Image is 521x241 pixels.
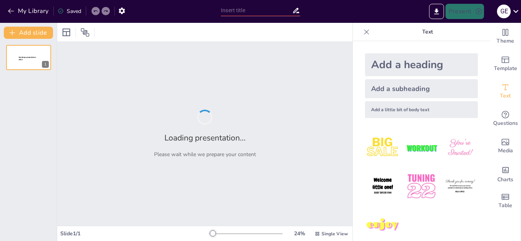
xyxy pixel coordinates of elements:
span: Theme [497,37,514,45]
div: Change the overall theme [490,23,521,50]
img: 4.jpeg [365,169,400,204]
span: Template [494,64,517,73]
button: Add slide [4,27,53,39]
div: Get real-time input from your audience [490,105,521,132]
span: Table [498,201,512,210]
p: Please wait while we prepare your content [154,151,256,158]
span: Charts [497,176,513,184]
span: Questions [493,119,518,128]
div: Add ready made slides [490,50,521,78]
span: Position [80,28,90,37]
span: Media [498,147,513,155]
button: Export to PowerPoint [429,4,444,19]
button: My Library [6,5,52,17]
div: Add a little bit of body text [365,101,478,118]
div: 1 [42,61,49,68]
div: Add text boxes [490,78,521,105]
input: Insert title [221,5,292,16]
span: Text [500,92,511,100]
button: Present [445,4,484,19]
div: Add a heading [365,53,478,76]
div: Layout [60,26,72,38]
img: 6.jpeg [442,169,478,204]
div: Slide 1 / 1 [60,230,209,237]
h2: Loading presentation... [164,132,246,143]
img: 1.jpeg [365,130,400,166]
div: 24 % [290,230,309,237]
div: 1 [6,45,51,70]
div: Add a subheading [365,79,478,98]
div: Add images, graphics, shapes or video [490,132,521,160]
img: 5.jpeg [404,169,439,204]
img: 2.jpeg [404,130,439,166]
span: Sendsteps presentation editor [19,56,36,61]
div: Saved [58,8,81,15]
div: G E [497,5,511,18]
p: Text [373,23,482,41]
button: G E [497,4,511,19]
div: Add a table [490,187,521,215]
img: 3.jpeg [442,130,478,166]
div: Add charts and graphs [490,160,521,187]
span: Single View [322,231,348,237]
